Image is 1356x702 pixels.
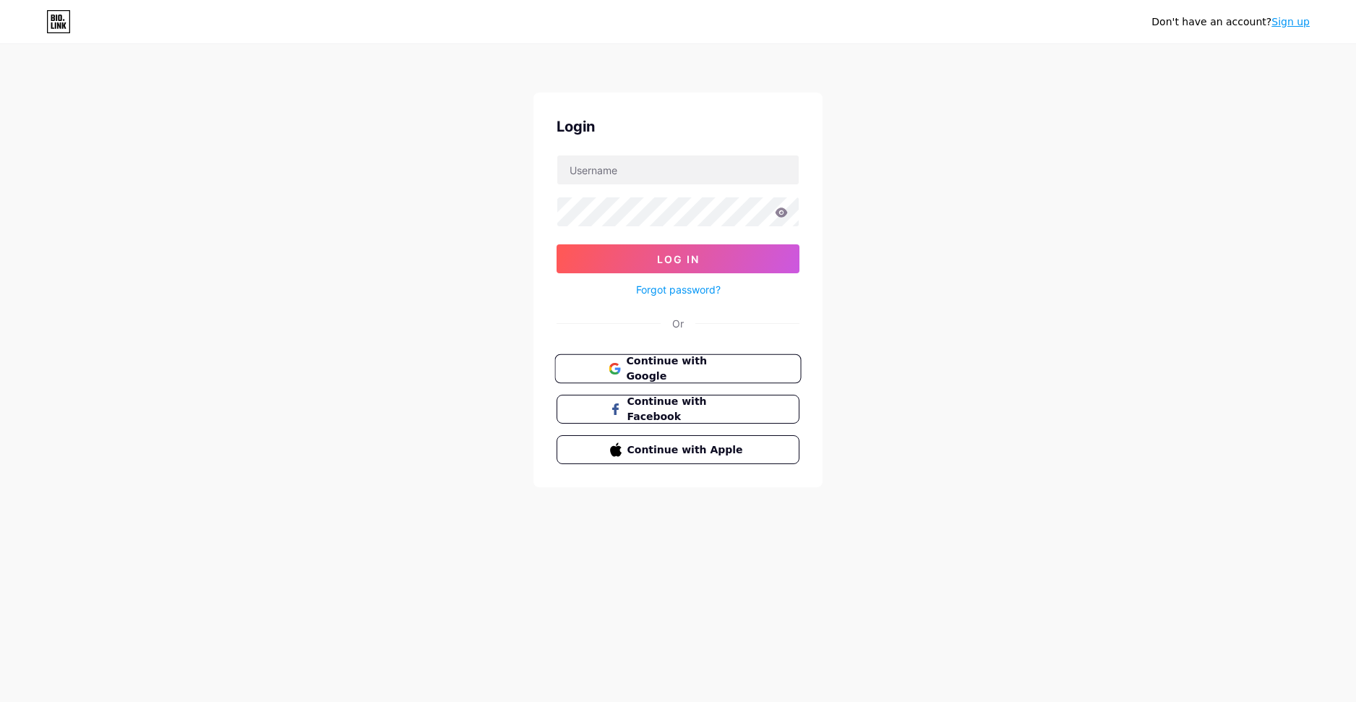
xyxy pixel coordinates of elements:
a: Continue with Google [557,354,799,383]
span: Log In [657,253,700,265]
div: Or [672,316,684,331]
button: Continue with Google [554,354,801,384]
span: Continue with Google [626,354,747,385]
span: Continue with Apple [627,442,747,458]
div: Login [557,116,799,137]
button: Continue with Apple [557,435,799,464]
button: Continue with Facebook [557,395,799,424]
a: Forgot password? [636,282,721,297]
span: Continue with Facebook [627,394,747,424]
a: Sign up [1271,16,1310,27]
button: Log In [557,244,799,273]
div: Don't have an account? [1151,14,1310,30]
input: Username [557,155,799,184]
